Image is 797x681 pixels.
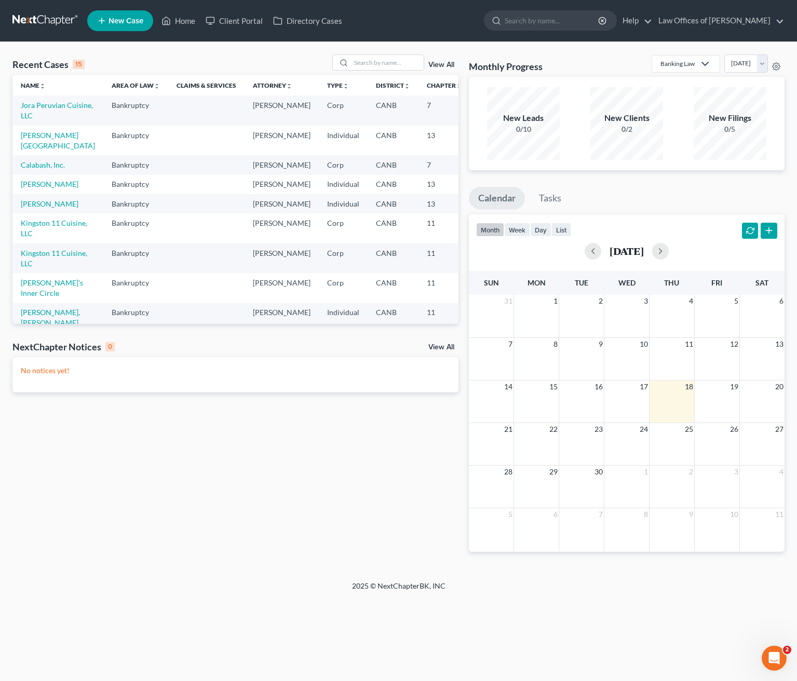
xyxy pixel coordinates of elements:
span: Wed [618,278,636,287]
td: Individual [319,175,368,194]
td: Bankruptcy [103,273,168,303]
span: 5 [733,295,739,307]
td: CANB [368,303,418,333]
span: 28 [503,466,514,478]
a: Area of Lawunfold_more [112,81,160,89]
i: unfold_more [456,83,462,89]
input: Search by name... [505,11,600,30]
div: 15 [73,60,85,69]
span: 18 [684,380,694,393]
div: New Leads [487,112,560,124]
span: 1 [643,466,649,478]
a: Directory Cases [268,11,347,30]
span: 24 [639,423,649,435]
td: Bankruptcy [103,213,168,243]
div: 0 [105,342,115,351]
td: [PERSON_NAME] [245,273,319,303]
td: Individual [319,194,368,213]
span: 31 [503,295,514,307]
a: [PERSON_NAME][GEOGRAPHIC_DATA] [21,131,95,150]
td: [PERSON_NAME] [245,126,319,155]
a: View All [428,61,454,69]
td: Corp [319,273,368,303]
td: Corp [319,213,368,243]
a: Typeunfold_more [327,81,349,89]
i: unfold_more [286,83,292,89]
div: Banking Law [660,59,695,68]
div: 2025 © NextChapterBK, INC [103,581,695,600]
td: CANB [368,155,418,174]
i: unfold_more [343,83,349,89]
td: [PERSON_NAME] [245,303,319,333]
a: [PERSON_NAME]'s Inner Circle [21,278,83,297]
span: 9 [598,338,604,350]
iframe: Intercom live chat [762,646,787,671]
td: CANB [368,273,418,303]
p: No notices yet! [21,365,450,376]
a: Chapterunfold_more [427,81,462,89]
td: Corp [319,243,368,273]
span: 2 [783,646,791,654]
span: 20 [774,380,785,393]
a: View All [428,344,454,351]
td: Corp [319,96,368,125]
td: CANB [368,194,418,213]
span: 9 [688,508,694,521]
td: 11 [418,243,470,273]
a: [PERSON_NAME] [21,180,78,188]
span: Tue [575,278,588,287]
button: list [551,223,571,237]
td: Individual [319,303,368,333]
a: Calendar [469,187,525,210]
span: 15 [548,380,559,393]
span: 7 [598,508,604,521]
td: [PERSON_NAME] [245,194,319,213]
td: 13 [418,194,470,213]
span: 6 [778,295,785,307]
span: 6 [552,508,559,521]
div: NextChapter Notices [12,340,115,353]
span: 12 [729,338,739,350]
td: Bankruptcy [103,155,168,174]
a: Attorneyunfold_more [253,81,292,89]
span: 8 [643,508,649,521]
span: 17 [639,380,649,393]
td: 11 [418,273,470,303]
td: 13 [418,126,470,155]
td: Bankruptcy [103,126,168,155]
span: 11 [684,338,694,350]
td: CANB [368,213,418,243]
div: 0/10 [487,124,560,134]
span: 2 [598,295,604,307]
div: New Clients [590,112,663,124]
a: Kingston 11 Cuisine, LLC [21,249,87,268]
span: 27 [774,423,785,435]
span: 3 [643,295,649,307]
span: 26 [729,423,739,435]
td: Bankruptcy [103,194,168,213]
h2: [DATE] [610,246,644,256]
td: CANB [368,126,418,155]
span: 2 [688,466,694,478]
span: 4 [688,295,694,307]
i: unfold_more [154,83,160,89]
td: 13 [418,175,470,194]
a: Client Portal [200,11,268,30]
div: Recent Cases [12,58,85,71]
span: 7 [507,338,514,350]
td: Bankruptcy [103,243,168,273]
a: Districtunfold_more [376,81,410,89]
td: [PERSON_NAME] [245,213,319,243]
td: 7 [418,96,470,125]
span: 19 [729,380,739,393]
td: Corp [319,155,368,174]
span: 4 [778,466,785,478]
span: 10 [639,338,649,350]
span: Sun [484,278,499,287]
span: 21 [503,423,514,435]
a: Nameunfold_more [21,81,46,89]
td: CANB [368,96,418,125]
span: Mon [528,278,546,287]
a: Kingston 11 Cuisine, LLC [21,219,87,238]
span: 10 [729,508,739,521]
